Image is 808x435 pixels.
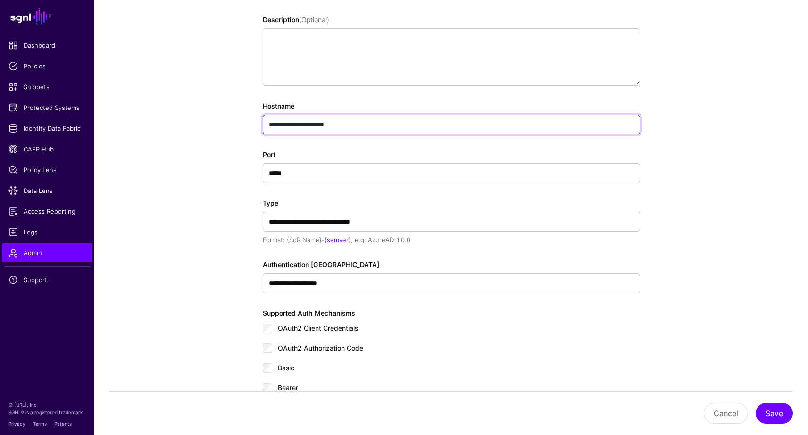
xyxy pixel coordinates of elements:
[263,15,329,25] label: Description
[299,16,329,24] span: (Optional)
[6,6,89,26] a: SGNL
[2,223,92,242] a: Logs
[8,186,86,195] span: Data Lens
[8,41,86,50] span: Dashboard
[8,207,86,216] span: Access Reporting
[278,384,298,392] span: Bearer
[756,403,793,424] button: Save
[278,364,294,372] span: Basic
[2,57,92,75] a: Policies
[263,235,640,245] div: Format: {SoR Name}-{ }, e.g. AzureAD-1.0.0
[8,144,86,154] span: CAEP Hub
[8,248,86,258] span: Admin
[2,77,92,96] a: Snippets
[2,140,92,159] a: CAEP Hub
[8,275,86,284] span: Support
[2,202,92,221] a: Access Reporting
[263,308,355,318] label: Supported Auth Mechanisms
[8,61,86,71] span: Policies
[33,421,47,427] a: Terms
[8,165,86,175] span: Policy Lens
[2,98,92,117] a: Protected Systems
[8,124,86,133] span: Identity Data Fabric
[263,198,278,208] label: Type
[8,82,86,92] span: Snippets
[327,236,349,243] a: semver
[2,243,92,262] a: Admin
[2,160,92,179] a: Policy Lens
[8,103,86,112] span: Protected Systems
[8,401,86,409] p: © [URL], Inc
[263,150,275,159] label: Port
[704,403,748,424] button: Cancel
[278,344,363,352] span: OAuth2 Authorization Code
[8,409,86,416] p: SGNL® is a registered trademark
[8,227,86,237] span: Logs
[2,119,92,138] a: Identity Data Fabric
[8,421,25,427] a: Privacy
[54,421,72,427] a: Patents
[2,36,92,55] a: Dashboard
[278,324,358,332] span: OAuth2 Client Credentials
[263,259,379,269] label: Authentication [GEOGRAPHIC_DATA]
[263,101,294,111] label: Hostname
[2,181,92,200] a: Data Lens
